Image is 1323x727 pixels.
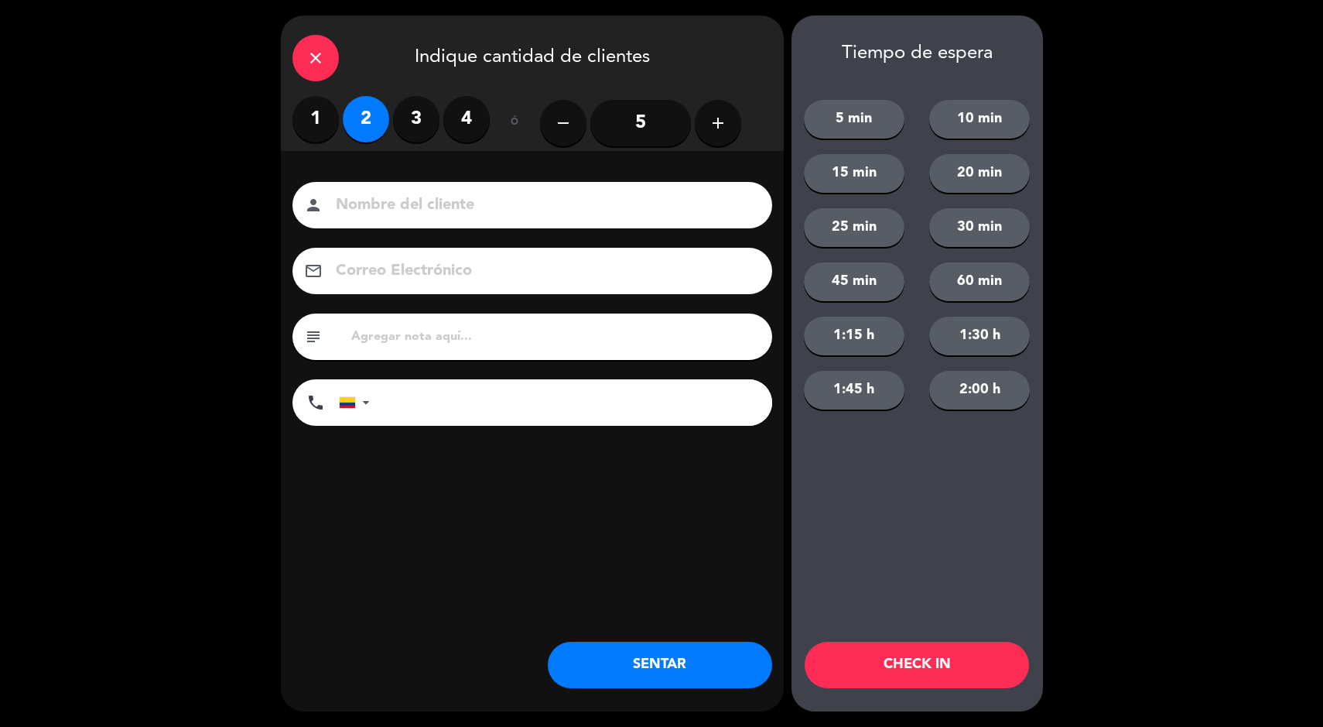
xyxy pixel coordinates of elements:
[350,326,761,348] input: Agregar nota aquí...
[805,642,1029,688] button: CHECK IN
[929,371,1030,410] button: 2:00 h
[281,15,784,96] div: Indique cantidad de clientes
[929,317,1030,355] button: 1:30 h
[393,96,439,142] label: 3
[490,96,540,150] div: ó
[929,262,1030,301] button: 60 min
[340,380,375,425] div: Colombia: +57
[804,317,904,355] button: 1:15 h
[804,262,904,301] button: 45 min
[304,262,323,280] i: email
[304,327,323,346] i: subject
[306,393,325,412] i: phone
[548,642,772,688] button: SENTAR
[306,49,325,67] i: close
[804,208,904,247] button: 25 min
[929,100,1030,139] button: 10 min
[304,196,323,214] i: person
[554,114,573,132] i: remove
[695,100,741,146] button: add
[804,154,904,193] button: 15 min
[929,208,1030,247] button: 30 min
[804,100,904,139] button: 5 min
[343,96,389,142] label: 2
[292,96,339,142] label: 1
[443,96,490,142] label: 4
[540,100,586,146] button: remove
[791,43,1043,65] div: Tiempo de espera
[334,192,752,219] input: Nombre del cliente
[334,258,752,285] input: Correo Electrónico
[804,371,904,410] button: 1:45 h
[709,114,727,132] i: add
[929,154,1030,193] button: 20 min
